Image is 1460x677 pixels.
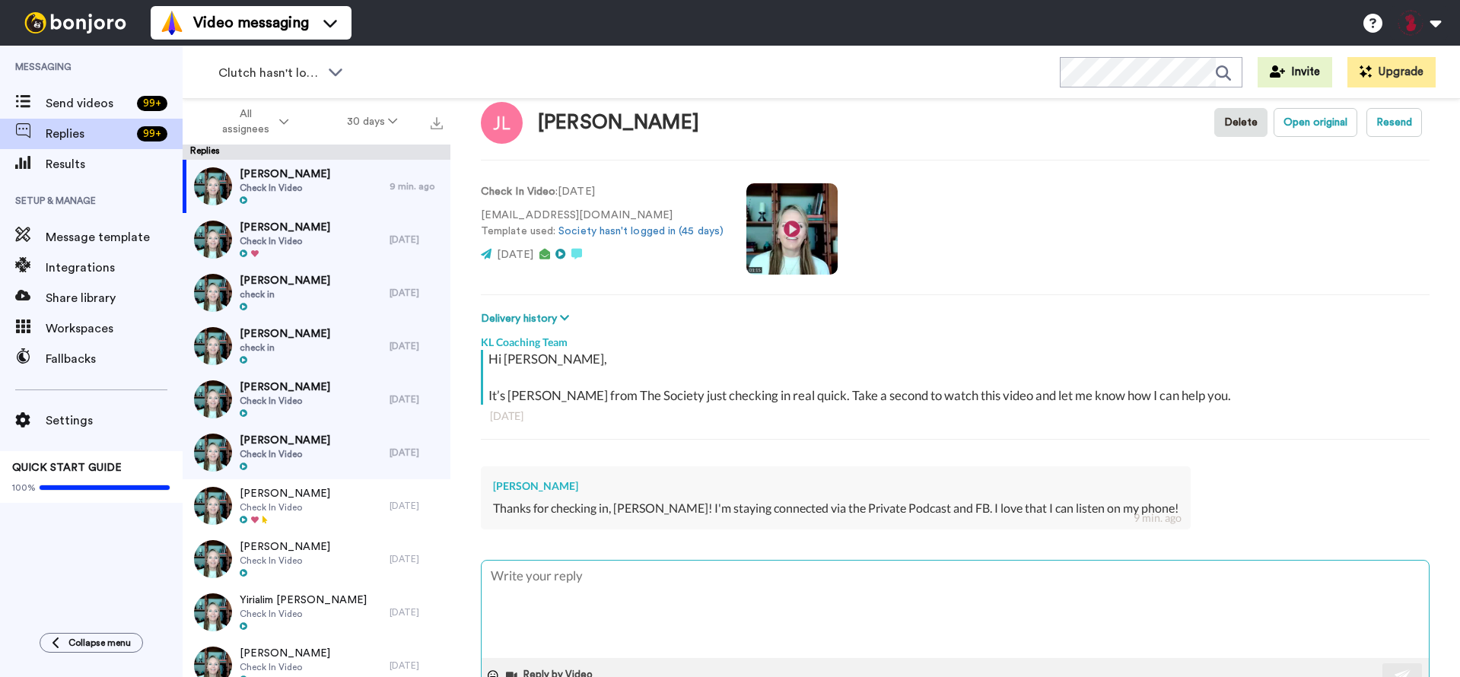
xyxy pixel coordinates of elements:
div: [DATE] [390,660,443,672]
button: Delete [1214,108,1268,137]
span: Fallbacks [46,350,183,368]
div: [DATE] [390,340,443,352]
img: 8d03a1bf-232c-4583-9537-382f215883e8-thumb.jpg [194,540,232,578]
span: [PERSON_NAME] [240,220,330,235]
span: [PERSON_NAME] [240,486,330,501]
span: Message template [46,228,183,246]
span: [DATE] [497,250,533,260]
a: [PERSON_NAME]Check In Video[DATE] [183,479,450,532]
span: Check In Video [240,395,330,407]
span: Video messaging [193,12,309,33]
a: Yirialim [PERSON_NAME]Check In Video[DATE] [183,586,450,639]
span: Workspaces [46,319,183,338]
button: Invite [1258,57,1332,87]
span: [PERSON_NAME] [240,433,330,448]
a: [PERSON_NAME]check in[DATE] [183,266,450,319]
img: 8d03a1bf-232c-4583-9537-382f215883e8-thumb.jpg [194,167,232,205]
img: 8d03a1bf-232c-4583-9537-382f215883e8-thumb.jpg [194,487,232,525]
span: Clutch hasn't logged in (45 days) [218,64,320,82]
span: [PERSON_NAME] [240,539,330,555]
span: Check In Video [240,182,330,194]
a: [PERSON_NAME]Check In Video[DATE] [183,373,450,426]
div: [DATE] [390,500,443,512]
div: [DATE] [390,447,443,459]
button: Delivery history [481,310,574,327]
span: Share library [46,289,183,307]
div: 99 + [137,126,167,141]
button: Resend [1366,108,1422,137]
span: Check In Video [240,448,330,460]
p: [EMAIL_ADDRESS][DOMAIN_NAME] Template used: [481,208,724,240]
span: [PERSON_NAME] [240,646,330,661]
span: check in [240,342,330,354]
span: QUICK START GUIDE [12,462,122,473]
strong: Check In Video [481,186,555,197]
div: [PERSON_NAME] [538,112,699,134]
span: [PERSON_NAME] [240,167,330,182]
img: export.svg [431,117,443,129]
div: 9 min. ago [1134,510,1182,526]
div: [DATE] [390,393,443,405]
span: All assignees [215,106,276,137]
div: Thanks for checking in, [PERSON_NAME]! I'm staying connected via the Private Podcast and FB. I lo... [493,500,1178,517]
img: 8d03a1bf-232c-4583-9537-382f215883e8-thumb.jpg [194,380,232,418]
span: Collapse menu [68,637,131,649]
span: [PERSON_NAME] [240,326,330,342]
img: bj-logo-header-white.svg [18,12,132,33]
span: Send videos [46,94,131,113]
img: f08b519a-8912-4748-a91d-8a825340f265-thumb.jpg [194,274,232,312]
button: Export all results that match these filters now. [426,110,447,133]
div: [PERSON_NAME] [493,478,1178,494]
span: [PERSON_NAME] [240,273,330,288]
div: [DATE] [490,408,1420,424]
span: 100% [12,482,36,494]
a: [PERSON_NAME]Check In Video9 min. ago [183,160,450,213]
span: check in [240,288,330,300]
a: [PERSON_NAME]check in[DATE] [183,319,450,373]
img: 8d03a1bf-232c-4583-9537-382f215883e8-thumb.jpg [194,593,232,631]
button: Collapse menu [40,633,143,653]
a: [PERSON_NAME]Check In Video[DATE] [183,532,450,586]
span: Settings [46,412,183,430]
a: [PERSON_NAME]Check In Video[DATE] [183,426,450,479]
div: [DATE] [390,606,443,618]
img: vm-color.svg [160,11,184,35]
button: Open original [1274,108,1357,137]
span: [PERSON_NAME] [240,380,330,395]
img: Image of Jeannie Leuthner [481,102,523,144]
button: Upgrade [1347,57,1436,87]
a: [PERSON_NAME]Check In Video[DATE] [183,213,450,266]
div: Hi [PERSON_NAME], It’s [PERSON_NAME] from The Society just checking in real quick. Take a second ... [488,350,1426,405]
span: Check In Video [240,501,330,513]
span: Check In Video [240,661,330,673]
span: Replies [46,125,131,143]
button: 30 days [318,108,427,135]
div: 9 min. ago [390,180,443,192]
span: Yirialim [PERSON_NAME] [240,593,367,608]
div: Replies [183,145,450,160]
span: Results [46,155,183,173]
span: Check In Video [240,555,330,567]
span: Integrations [46,259,183,277]
a: Society hasn't logged in (45 days) [558,226,724,237]
button: All assignees [186,100,318,143]
div: 99 + [137,96,167,111]
span: Check In Video [240,235,330,247]
span: Check In Video [240,608,367,620]
div: [DATE] [390,234,443,246]
div: KL Coaching Team [481,327,1430,350]
img: 8d03a1bf-232c-4583-9537-382f215883e8-thumb.jpg [194,221,232,259]
div: [DATE] [390,553,443,565]
img: 8d03a1bf-232c-4583-9537-382f215883e8-thumb.jpg [194,434,232,472]
img: f08b519a-8912-4748-a91d-8a825340f265-thumb.jpg [194,327,232,365]
div: [DATE] [390,287,443,299]
p: : [DATE] [481,184,724,200]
